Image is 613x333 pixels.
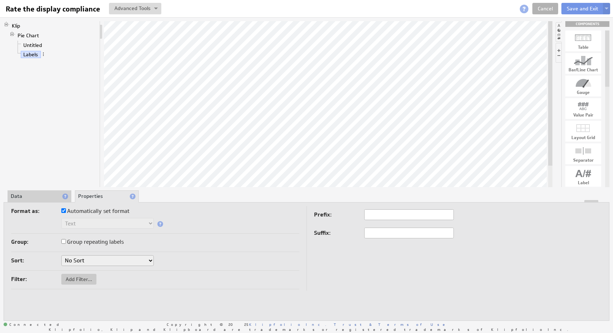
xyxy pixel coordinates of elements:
span: Copyright © 2025 [167,323,326,326]
label: Prefix: [314,210,364,220]
span: Klipfolio, Klip and Klipboard are trademarks or registered trademarks of Klipfolio Inc. [49,328,568,331]
a: Trust & Terms of Use [334,322,450,327]
li: Properties [75,190,139,203]
label: Format as: [11,206,61,216]
input: Group repeating labels [61,239,66,244]
li: Hide or show the component palette [556,22,562,42]
li: Hide or show the component controls palette [556,43,561,63]
div: Separator [565,158,601,162]
div: Layout Grid [565,135,601,140]
div: Drag & drop components onto the workspace [565,21,609,27]
label: Group repeating labels [61,237,124,247]
label: Group: [11,237,61,247]
button: Save and Exit [561,3,604,14]
div: Gauge [565,90,601,95]
button: Add Filter... [61,274,96,285]
img: button-savedrop.png [605,8,608,10]
a: Cancel [532,3,558,14]
a: Pie Chart [15,32,42,39]
span: Add Filter... [61,276,96,282]
div: Value Pair [565,113,601,117]
img: button-savedrop.png [154,8,158,10]
div: Bar/Line Chart [565,68,601,72]
a: Klipfolio Inc. [249,322,326,327]
label: Sort: [11,256,61,266]
label: Suffix: [314,228,364,238]
label: Filter: [11,274,61,284]
div: Label [565,181,601,185]
input: Rate the display compliance [3,3,105,15]
span: Connected: ID: dpnc-21 Online: true [4,323,63,327]
a: Untitled [21,42,45,49]
label: Automatically set format [61,206,129,216]
div: Table [565,45,601,49]
a: Klip [9,22,23,29]
li: Data [8,190,71,203]
a: Labels [21,51,41,58]
span: More actions [41,52,46,57]
input: Automatically set format [61,208,66,213]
